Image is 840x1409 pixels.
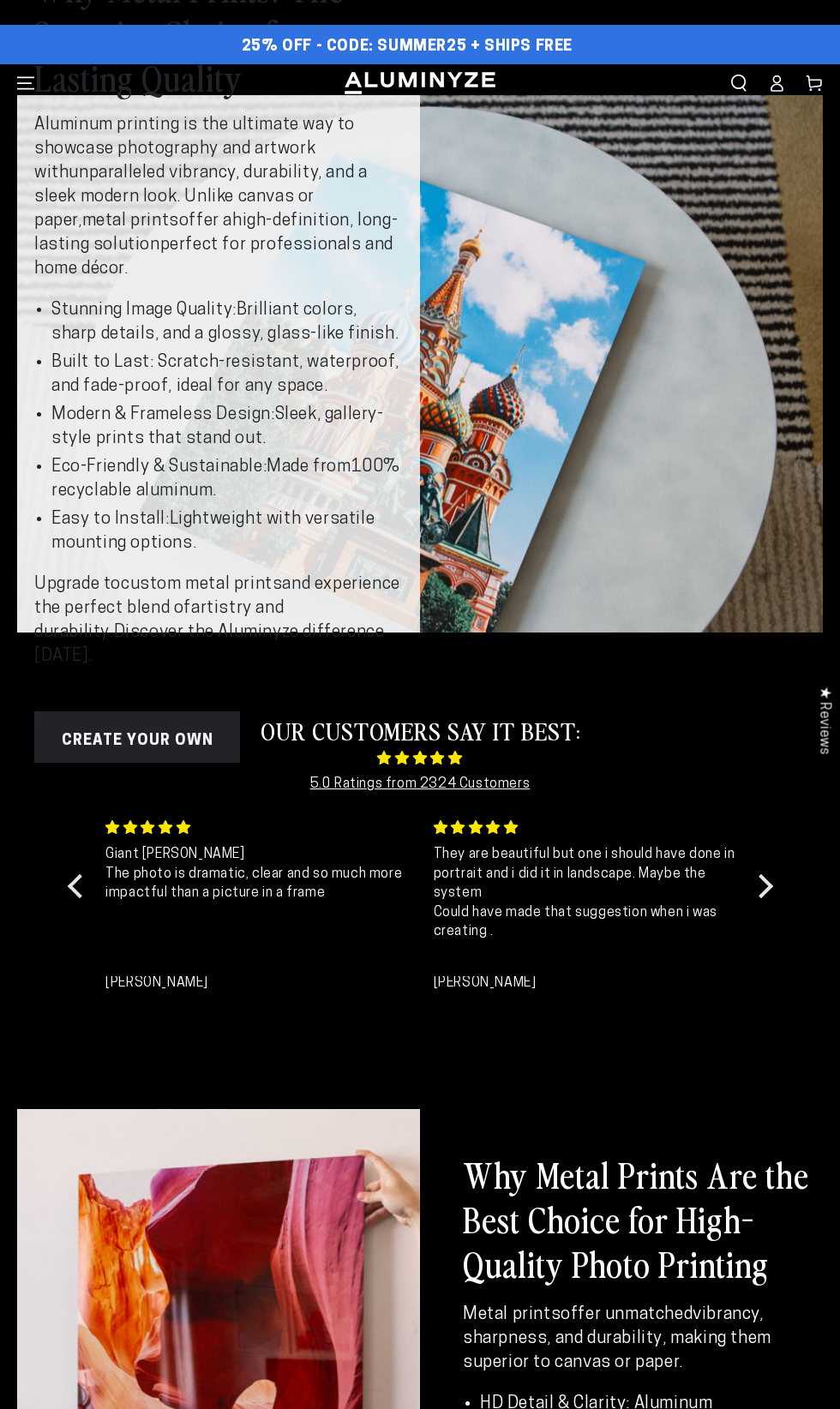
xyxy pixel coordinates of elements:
p: Aluminum printing is the ultimate way to showcase photography and artwork with . Unlike canvas or... [34,113,403,281]
span: 25% OFF - Code: SUMMER25 + Ships Free [242,38,573,57]
summary: Search our site [720,64,758,102]
strong: metal prints [82,213,179,230]
div: Click to open Judge.me floating reviews tab [807,673,840,768]
strong: Eco-Friendly & Sustainable: [51,459,267,476]
strong: unparalleled vibrancy, durability, and a sleek modern look [34,165,367,206]
summary: Menu [7,64,45,102]
li: Made from . [51,455,403,503]
strong: Stunning Image Quality: [51,302,237,319]
li: Brilliant colors, sharp details, and a glossy, glass-like finish. [51,298,403,346]
a: 5.0 Ratings from 2324 Customers [310,777,531,791]
strong: Metal prints [463,1306,561,1323]
img: Aluminyze [343,70,497,96]
strong: Modern & Frameless Design: [51,406,275,423]
p: offer unmatched , making them superior to canvas or paper. [463,1303,823,1375]
div: Giant [PERSON_NAME] [105,845,413,864]
div: [PERSON_NAME] [434,976,741,990]
li: Sleek, gallery-style prints that stand out. [51,403,403,451]
h2: Why Metal Prints Are the Best Choice for High-Quality Photo Printing [463,1152,823,1286]
div: 5 stars [105,818,413,838]
h2: OUR CUSTOMERS SAY IT BEST: [93,715,748,746]
strong: Easy to Install: [51,511,170,528]
li: Lightweight with versatile mounting options. [51,507,403,555]
p: They are beautiful but one i should have done in portrait and i did it in landscape. Maybe the sy... [434,845,741,941]
div: [PERSON_NAME] [105,976,413,990]
p: The photo is dramatic, clear and so much more impactful than a picture in a frame [105,865,413,903]
strong: Discover the Aluminyze difference [DATE]. [34,624,384,665]
strong: custom metal prints [121,576,282,593]
span: 4.85 stars [93,746,748,772]
strong: vibrancy, sharpness, and durability [463,1306,764,1347]
p: Upgrade to and experience the perfect blend of . [34,573,403,669]
a: Create Your Own [34,711,240,763]
div: 5 stars [434,818,741,838]
li: , ideal for any space. [51,351,403,399]
strong: Scratch-resistant, waterproof, and fade-proof [51,354,399,395]
strong: Built to Last: [51,354,153,371]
